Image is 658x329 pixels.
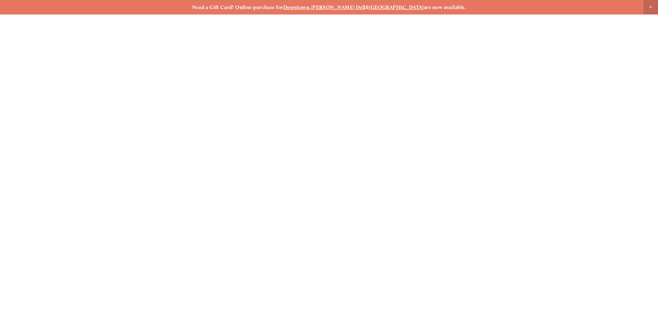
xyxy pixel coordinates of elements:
[192,4,283,10] strong: Need a Gift Card? Online purchase for
[283,4,310,10] a: Downtown
[365,4,369,10] strong: &
[309,4,311,10] strong: ,
[424,4,466,10] strong: are now available.
[311,4,365,10] a: [PERSON_NAME] Dell
[369,4,424,10] a: [GEOGRAPHIC_DATA]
